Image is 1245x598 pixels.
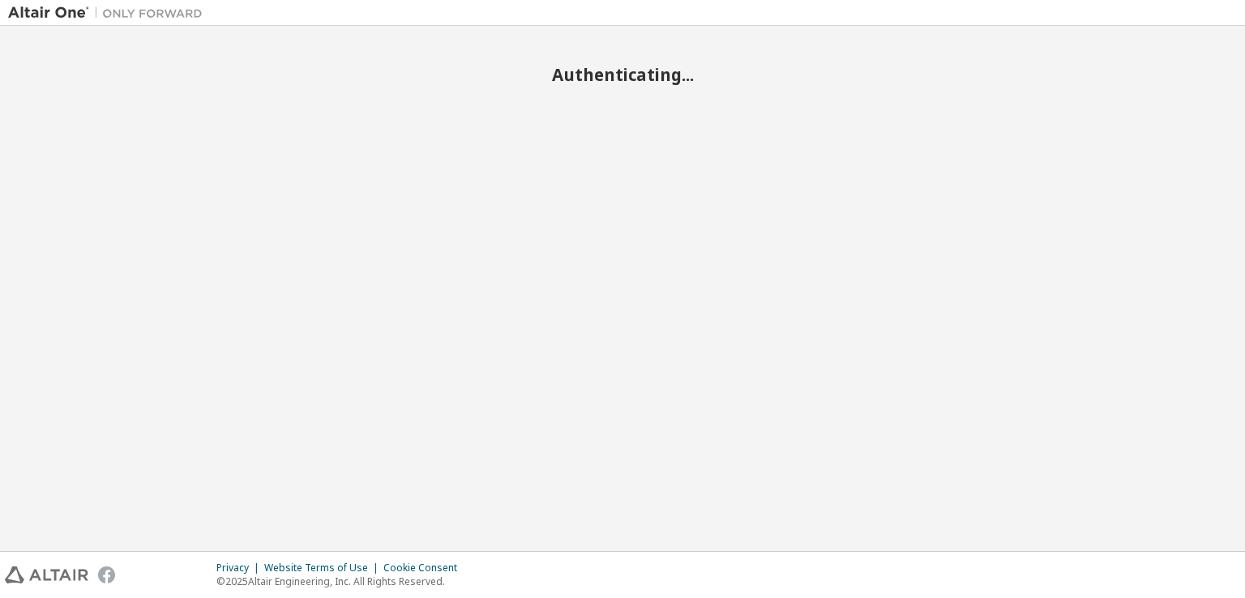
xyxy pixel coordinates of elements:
div: Website Terms of Use [264,562,383,575]
div: Privacy [216,562,264,575]
div: Cookie Consent [383,562,467,575]
img: facebook.svg [98,566,115,583]
img: altair_logo.svg [5,566,88,583]
h2: Authenticating... [8,64,1237,85]
p: © 2025 Altair Engineering, Inc. All Rights Reserved. [216,575,467,588]
img: Altair One [8,5,211,21]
